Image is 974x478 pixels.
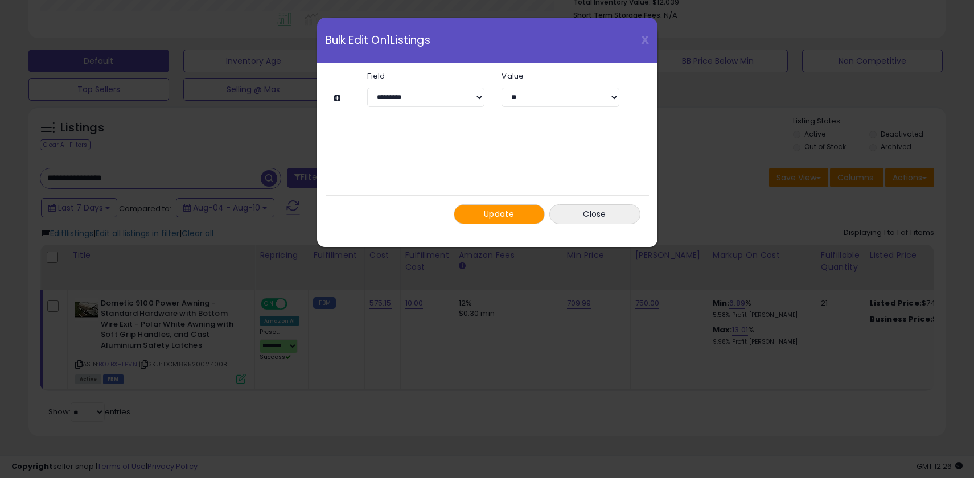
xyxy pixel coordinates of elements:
span: Update [484,208,514,220]
span: Bulk Edit On 1 Listings [326,35,430,46]
label: Value [493,72,627,80]
label: Field [359,72,493,80]
span: X [641,32,649,48]
button: Close [549,204,640,224]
